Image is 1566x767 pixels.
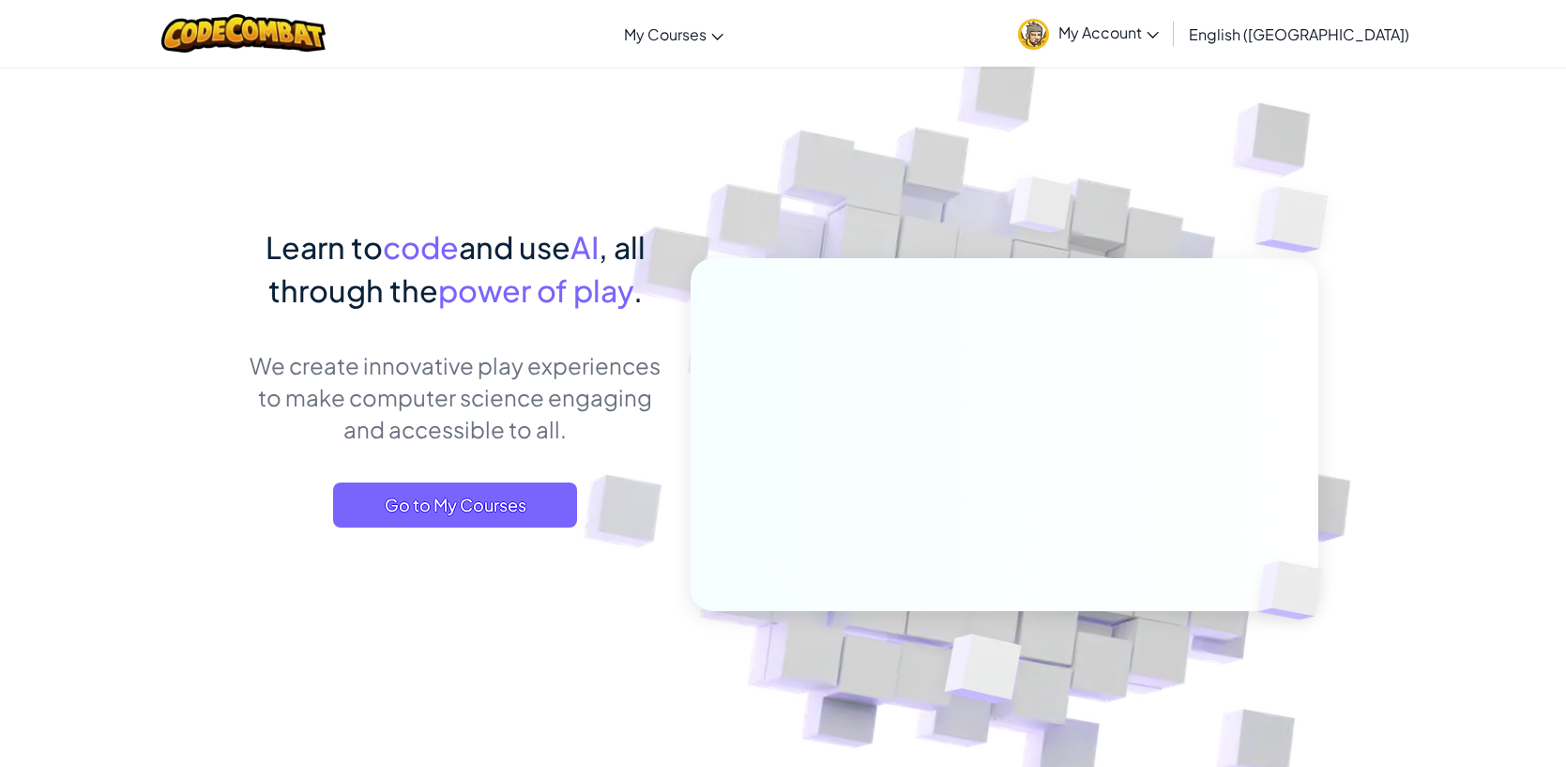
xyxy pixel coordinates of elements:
span: code [383,228,459,266]
img: avatar [1018,19,1049,50]
img: CodeCombat logo [161,14,326,53]
span: and use [459,228,570,266]
img: Overlap cubes [898,594,1066,750]
span: English ([GEOGRAPHIC_DATA]) [1189,24,1409,44]
span: Learn to [266,228,383,266]
p: We create innovative play experiences to make computer science engaging and accessible to all. [249,349,662,445]
a: Go to My Courses [333,483,577,528]
span: power of play [438,271,633,309]
img: Overlap cubes [1218,141,1380,299]
a: English ([GEOGRAPHIC_DATA]) [1179,8,1419,59]
span: My Courses [624,24,707,44]
span: . [633,271,643,309]
span: My Account [1058,23,1159,42]
span: AI [570,228,599,266]
a: My Account [1009,4,1168,63]
a: My Courses [615,8,733,59]
img: Overlap cubes [974,140,1109,280]
img: Overlap cubes [1225,522,1366,659]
